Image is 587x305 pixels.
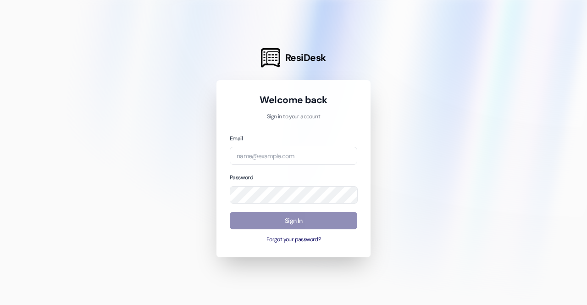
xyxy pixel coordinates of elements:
button: Forgot your password? [230,236,357,244]
h1: Welcome back [230,94,357,106]
input: name@example.com [230,147,357,165]
label: Email [230,135,243,142]
p: Sign in to your account [230,113,357,121]
span: ResiDesk [285,51,326,64]
label: Password [230,174,253,181]
img: ResiDesk Logo [261,48,280,67]
button: Sign In [230,212,357,230]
